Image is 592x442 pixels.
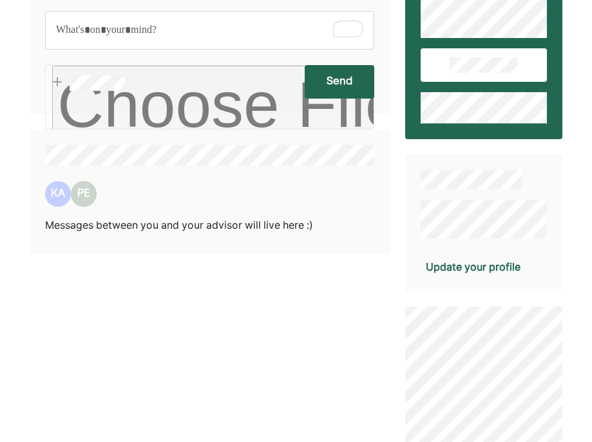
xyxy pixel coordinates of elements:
[45,11,374,50] div: Rich Text Editor. Editing area: main
[305,65,374,99] button: Send
[45,217,313,233] div: Messages between you and your advisor will live here :)
[426,259,520,274] div: Update your profile
[45,181,71,207] div: KA
[71,181,97,207] div: PE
